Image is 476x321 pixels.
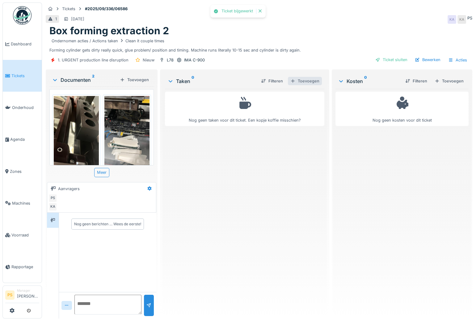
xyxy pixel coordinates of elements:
span: Agenda [10,136,39,142]
span: Onderhoud [12,105,39,110]
strong: #2025/09/336/06586 [82,6,130,12]
div: IMA C-900 [184,57,205,63]
h1: Box forming extraction 2 [49,25,169,37]
div: Toevoegen [288,77,322,85]
a: PS Manager[PERSON_NAME] [5,288,39,303]
a: Voorraad [3,219,42,251]
a: Agenda [3,123,42,155]
div: Nog geen taken voor dit ticket. Een kopje koffie misschien? [169,94,320,123]
div: PS [48,194,57,202]
div: [DATE] [71,16,84,22]
div: 1. URGENT production line disruption [58,57,128,63]
div: L78 [167,57,174,63]
sup: 0 [364,77,367,85]
div: Kosten [338,77,400,85]
div: Nog geen berichten … Wees de eerste! [74,221,141,227]
div: Bewerken [412,56,443,64]
sup: 2 [92,76,95,84]
div: Filteren [403,77,430,85]
a: Tickets [3,60,42,92]
a: Zones [3,156,42,187]
div: Nieuw [143,57,154,63]
div: Ticket bijgewerkt [221,9,253,14]
div: Forming cylinder gets dirty really quick, glue problem/ position and timing. Machine runs literal... [49,37,469,53]
div: KA [48,202,57,211]
span: Tickets [11,73,39,79]
div: Toevoegen [117,76,151,84]
div: KA [448,15,456,24]
div: Tickets [62,6,75,12]
a: Dashboard [3,28,42,60]
div: Taken [167,77,256,85]
a: Rapportage [3,251,42,283]
span: Zones [10,169,39,174]
li: PS [5,290,15,300]
div: Toevoegen [432,77,466,85]
img: Badge_color-CXgf-gQk.svg [13,6,32,25]
div: Aanvragers [58,186,80,192]
div: Meer [94,168,109,177]
div: KA [457,15,466,24]
div: Ondernomen acties / Actions taken Clean it couple times [52,38,164,44]
a: Machines [3,187,42,219]
span: Machines [12,200,39,206]
div: Manager [17,288,39,293]
div: Nog geen kosten voor dit ticket [339,94,465,123]
div: Ticket sluiten [373,56,410,64]
img: 0scxrg4byttlve8ekwg3wfsscd68 [54,96,99,176]
div: 1 [55,16,57,22]
li: [PERSON_NAME] [17,288,39,302]
span: Voorraad [11,232,39,238]
span: Dashboard [11,41,39,47]
img: 9dx9ig3zpr5ythxohmxk84z52xa1 [104,96,150,176]
div: PS [467,15,472,21]
div: Filteren [259,77,285,85]
a: Onderhoud [3,92,42,123]
div: Documenten [52,76,117,84]
span: Rapportage [11,264,39,270]
sup: 0 [192,77,194,85]
div: Acties [445,56,470,65]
